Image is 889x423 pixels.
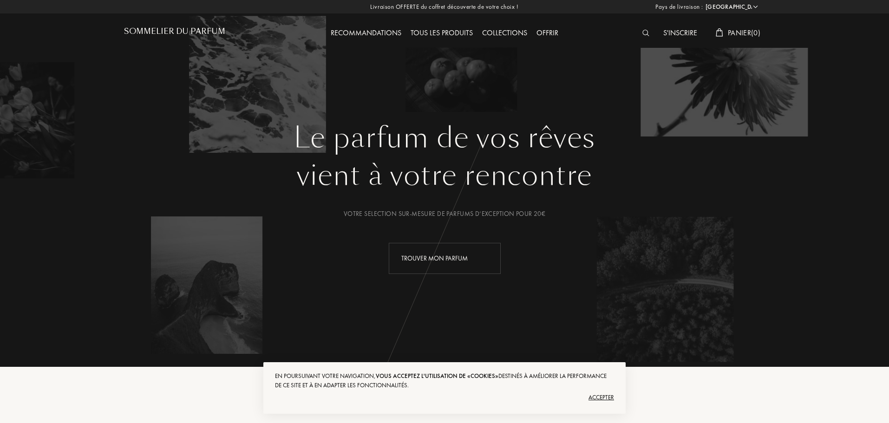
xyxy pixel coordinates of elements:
[406,28,477,38] a: Tous les produits
[326,28,406,38] a: Recommandations
[124,27,225,39] a: Sommelier du Parfum
[376,372,498,380] span: vous acceptez l'utilisation de «cookies»
[655,2,703,12] span: Pays de livraison :
[131,155,758,196] div: vient à votre rencontre
[477,27,532,39] div: Collections
[382,243,508,274] a: Trouver mon parfumanimation
[275,371,614,390] div: En poursuivant votre navigation, destinés à améliorer la performance de ce site et à en adapter l...
[131,209,758,219] div: Votre selection sur-mesure de parfums d’exception pour 20€
[532,27,563,39] div: Offrir
[659,27,702,39] div: S'inscrire
[389,243,501,274] div: Trouver mon parfum
[478,248,497,267] div: animation
[124,27,225,36] h1: Sommelier du Parfum
[477,28,532,38] a: Collections
[659,28,702,38] a: S'inscrire
[716,28,723,37] img: cart_white.svg
[642,30,649,36] img: search_icn_white.svg
[406,27,477,39] div: Tous les produits
[728,28,760,38] span: Panier ( 0 )
[275,390,614,405] div: Accepter
[532,28,563,38] a: Offrir
[326,27,406,39] div: Recommandations
[131,121,758,155] h1: Le parfum de vos rêves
